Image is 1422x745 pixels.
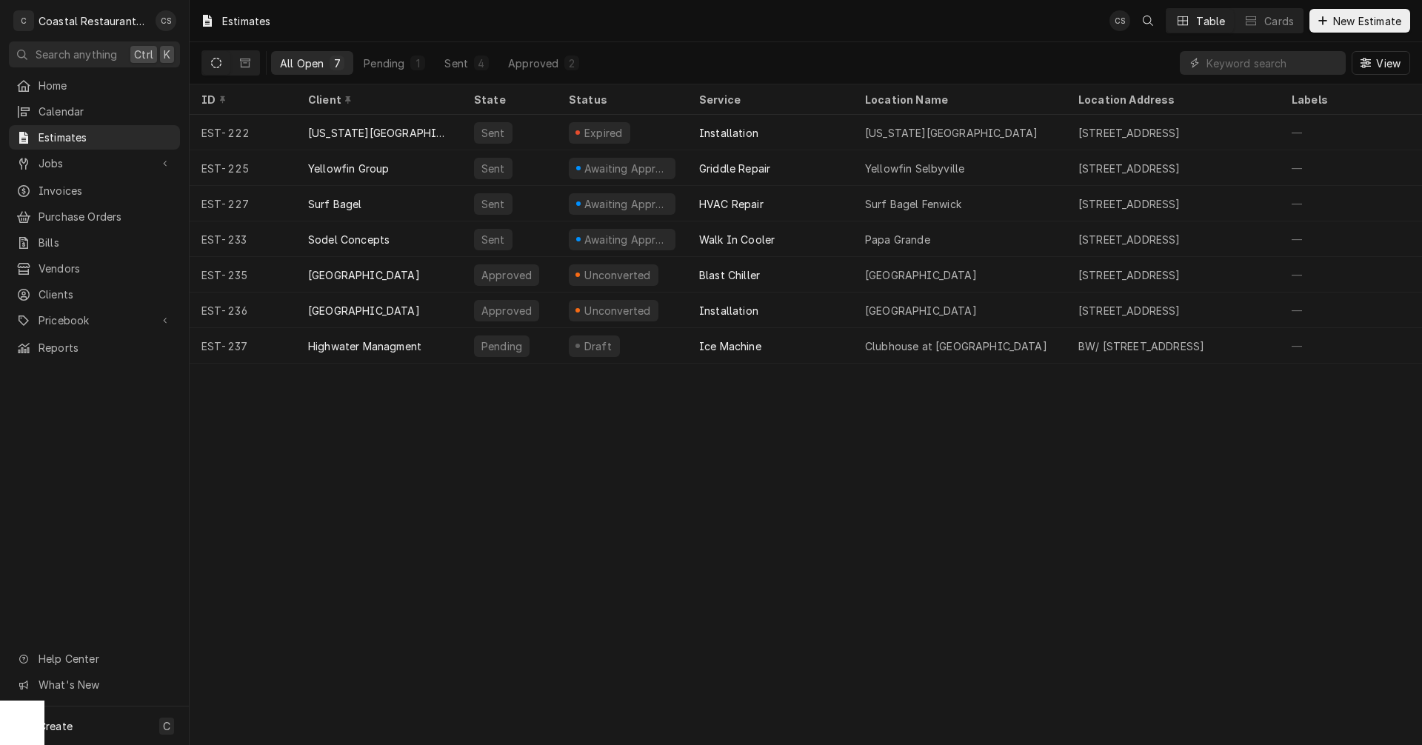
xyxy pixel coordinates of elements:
[9,335,180,360] a: Reports
[583,196,670,212] div: Awaiting Approval
[190,328,296,364] div: EST-237
[865,303,977,318] div: [GEOGRAPHIC_DATA]
[583,161,670,176] div: Awaiting Approval
[1078,303,1181,318] div: [STREET_ADDRESS]
[39,13,147,29] div: Coastal Restaurant Repair
[9,41,180,67] button: Search anythingCtrlK
[9,204,180,229] a: Purchase Orders
[567,56,576,71] div: 2
[308,267,420,283] div: [GEOGRAPHIC_DATA]
[39,156,150,171] span: Jobs
[865,92,1052,107] div: Location Name
[9,672,180,697] a: Go to What's New
[1109,10,1130,31] div: CS
[163,718,170,734] span: C
[308,303,420,318] div: [GEOGRAPHIC_DATA]
[39,677,171,692] span: What's New
[699,92,838,107] div: Service
[1078,232,1181,247] div: [STREET_ADDRESS]
[39,261,173,276] span: Vendors
[280,56,324,71] div: All Open
[865,232,930,247] div: Papa Grande
[308,161,389,176] div: Yellowfin Group
[39,130,173,145] span: Estimates
[39,313,150,328] span: Pricebook
[190,293,296,328] div: EST-236
[9,99,180,124] a: Calendar
[699,303,758,318] div: Installation
[1352,51,1410,75] button: View
[364,56,404,71] div: Pending
[699,267,760,283] div: Blast Chiller
[480,125,507,141] div: Sent
[582,338,614,354] div: Draft
[413,56,422,71] div: 1
[1078,267,1181,283] div: [STREET_ADDRESS]
[1078,196,1181,212] div: [STREET_ADDRESS]
[1206,51,1338,75] input: Keyword search
[134,47,153,62] span: Ctrl
[1109,10,1130,31] div: Chris Sockriter's Avatar
[9,73,180,98] a: Home
[308,232,390,247] div: Sodel Concepts
[308,338,421,354] div: Highwater Managment
[1078,161,1181,176] div: [STREET_ADDRESS]
[164,47,170,62] span: K
[308,125,450,141] div: [US_STATE][GEOGRAPHIC_DATA]
[9,151,180,176] a: Go to Jobs
[480,196,507,212] div: Sent
[13,10,34,31] div: C
[39,287,173,302] span: Clients
[9,308,180,333] a: Go to Pricebook
[39,720,73,732] span: Create
[474,92,545,107] div: State
[1330,13,1404,29] span: New Estimate
[477,56,486,71] div: 4
[1136,9,1160,33] button: Open search
[156,10,176,31] div: CS
[583,267,652,283] div: Unconverted
[36,47,117,62] span: Search anything
[1196,13,1225,29] div: Table
[699,161,770,176] div: Griddle Repair
[865,125,1038,141] div: [US_STATE][GEOGRAPHIC_DATA]
[39,209,173,224] span: Purchase Orders
[1078,125,1181,141] div: [STREET_ADDRESS]
[9,647,180,671] a: Go to Help Center
[201,92,281,107] div: ID
[39,183,173,198] span: Invoices
[1373,56,1403,71] span: View
[9,178,180,203] a: Invoices
[1264,13,1294,29] div: Cards
[480,303,533,318] div: Approved
[39,78,173,93] span: Home
[9,282,180,307] a: Clients
[156,10,176,31] div: Chris Sockriter's Avatar
[1078,92,1265,107] div: Location Address
[190,186,296,221] div: EST-227
[583,232,670,247] div: Awaiting Approval
[480,267,533,283] div: Approved
[39,340,173,355] span: Reports
[190,257,296,293] div: EST-235
[480,161,507,176] div: Sent
[308,196,362,212] div: Surf Bagel
[1309,9,1410,33] button: New Estimate
[39,235,173,250] span: Bills
[865,196,961,212] div: Surf Bagel Fenwick
[699,232,775,247] div: Walk In Cooler
[865,267,977,283] div: [GEOGRAPHIC_DATA]
[569,92,672,107] div: Status
[9,230,180,255] a: Bills
[480,338,524,354] div: Pending
[308,92,447,107] div: Client
[865,161,964,176] div: Yellowfin Selbyville
[333,56,341,71] div: 7
[699,196,764,212] div: HVAC Repair
[190,150,296,186] div: EST-225
[865,338,1047,354] div: Clubhouse at [GEOGRAPHIC_DATA]
[190,115,296,150] div: EST-222
[582,125,624,141] div: Expired
[699,338,761,354] div: Ice Machine
[9,125,180,150] a: Estimates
